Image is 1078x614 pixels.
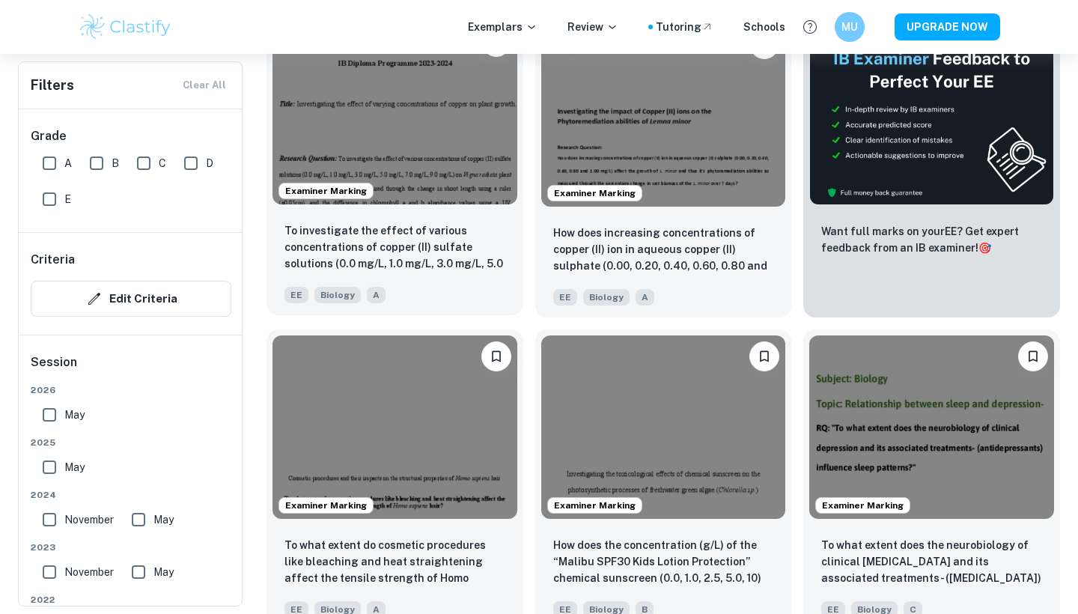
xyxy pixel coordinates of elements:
[535,17,792,317] a: Examiner MarkingBookmarkHow does increasing concentrations of copper (II) ion in aqueous copper (...
[64,191,71,207] span: E
[656,19,713,35] a: Tutoring
[803,17,1060,317] a: ThumbnailWant full marks on yourEE? Get expert feedback from an IB examiner!
[64,407,85,423] span: May
[636,289,654,306] span: A
[31,353,231,383] h6: Session
[548,499,642,512] span: Examiner Marking
[31,281,231,317] button: Edit Criteria
[816,499,910,512] span: Examiner Marking
[153,511,174,528] span: May
[284,222,505,273] p: To investigate the effect of various concentrations of copper (II) sulfate solutions (0.0 mg/L, 1...
[272,21,517,204] img: Biology EE example thumbnail: To investigate the effect of various con
[31,127,231,145] h6: Grade
[895,13,1000,40] button: UPGRADE NOW
[553,537,774,588] p: How does the concentration (g/L) of the “Malibu SPF30 Kids Lotion Protection” chemical sunscreen ...
[267,17,523,317] a: Examiner MarkingBookmarkTo investigate the effect of various concentrations of copper (II) sulfat...
[541,335,786,519] img: Biology EE example thumbnail: How does the concentration (g/L) of the
[1018,341,1048,371] button: Bookmark
[31,488,231,502] span: 2024
[64,459,85,475] span: May
[809,23,1054,205] img: Thumbnail
[284,537,505,588] p: To what extent do cosmetic procedures like bleaching and heat straightening affect the tensile st...
[821,537,1042,588] p: To what extent does the neurobiology of clinical depression and its associated treatments- (antid...
[272,335,517,519] img: Biology EE example thumbnail: To what extent do cosmetic procedures li
[78,12,173,42] img: Clastify logo
[31,436,231,449] span: 2025
[743,19,785,35] a: Schools
[153,564,174,580] span: May
[553,289,577,306] span: EE
[64,511,114,528] span: November
[835,12,865,42] button: MU
[749,341,779,371] button: Bookmark
[978,242,991,254] span: 🎯
[809,335,1054,519] img: Biology EE example thumbnail: To what extent does the neurobiology of
[64,155,72,171] span: A
[367,287,386,303] span: A
[159,155,166,171] span: C
[279,184,373,198] span: Examiner Marking
[797,14,823,40] button: Help and Feedback
[583,289,630,306] span: Biology
[468,19,538,35] p: Exemplars
[314,287,361,303] span: Biology
[821,223,1042,256] p: Want full marks on your EE ? Get expert feedback from an IB examiner!
[31,251,75,269] h6: Criteria
[206,155,213,171] span: D
[64,564,114,580] span: November
[541,23,786,207] img: Biology EE example thumbnail: How does increasing concentrations of co
[31,383,231,397] span: 2026
[279,499,373,512] span: Examiner Marking
[548,186,642,200] span: Examiner Marking
[31,593,231,607] span: 2022
[841,19,859,35] h6: MU
[31,541,231,554] span: 2023
[567,19,618,35] p: Review
[481,341,511,371] button: Bookmark
[112,155,119,171] span: B
[31,75,74,96] h6: Filters
[553,225,774,276] p: How does increasing concentrations of copper (II) ion in aqueous copper (II) sulphate (0.00, 0.20...
[284,287,308,303] span: EE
